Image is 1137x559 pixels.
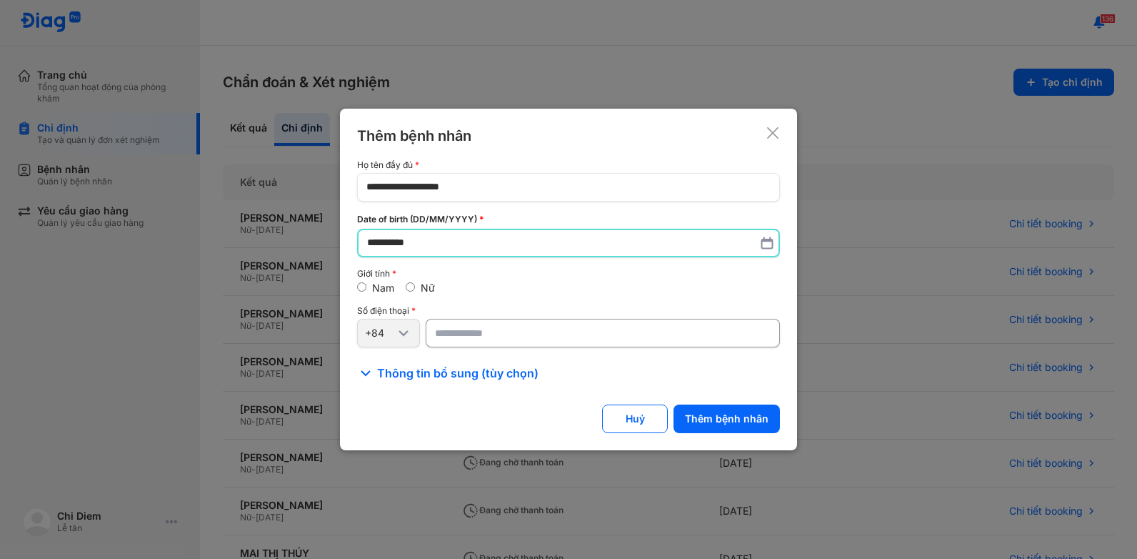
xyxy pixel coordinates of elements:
div: +84 [365,327,395,340]
button: Thêm bệnh nhân [673,405,780,433]
label: Nam [372,282,394,294]
div: Giới tính [357,269,780,279]
span: Thông tin bổ sung (tùy chọn) [377,365,539,382]
button: Huỷ [602,405,668,433]
label: Nữ [421,282,435,294]
div: Số điện thoại [357,306,780,316]
div: Họ tên đầy đủ [357,160,780,170]
div: Thêm bệnh nhân [357,126,471,146]
div: Date of birth (DD/MM/YYYY) [357,213,780,226]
